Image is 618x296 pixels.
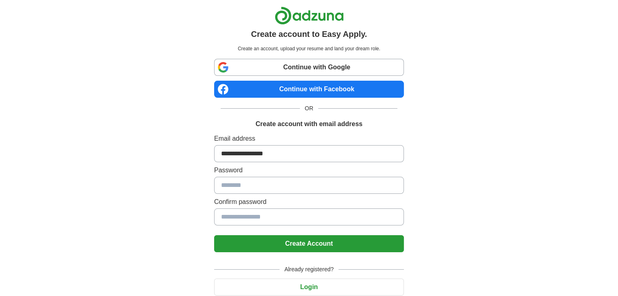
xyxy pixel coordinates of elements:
span: Already registered? [280,265,338,274]
a: Continue with Facebook [214,81,404,98]
h1: Create account with email address [256,119,362,129]
button: Login [214,279,404,296]
label: Confirm password [214,197,404,207]
p: Create an account, upload your resume and land your dream role. [216,45,402,52]
label: Email address [214,134,404,144]
a: Continue with Google [214,59,404,76]
span: OR [300,104,318,113]
button: Create Account [214,235,404,252]
a: Login [214,283,404,290]
label: Password [214,165,404,175]
h1: Create account to Easy Apply. [251,28,367,40]
img: Adzuna logo [275,6,344,25]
